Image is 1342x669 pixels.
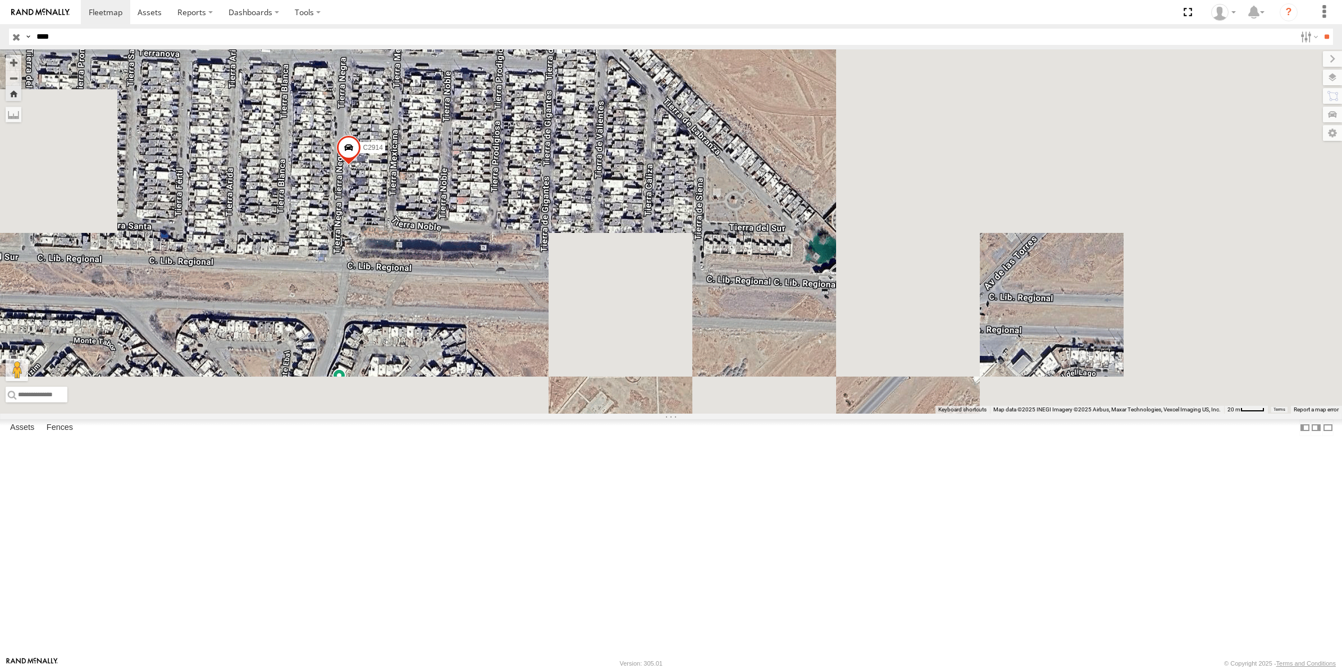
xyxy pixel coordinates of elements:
div: Roberto Garcia [1207,4,1240,21]
span: C2914 [363,144,383,152]
label: Fences [41,420,79,436]
button: Map Scale: 20 m per 39 pixels [1224,406,1268,414]
label: Assets [4,420,40,436]
label: Search Query [24,29,33,45]
label: Dock Summary Table to the Left [1299,419,1311,436]
i: ? [1280,3,1298,21]
a: Report a map error [1294,406,1339,413]
div: © Copyright 2025 - [1224,660,1336,667]
button: Zoom Home [6,86,21,101]
a: Terms [1273,407,1285,412]
label: Search Filter Options [1296,29,1320,45]
span: Map data ©2025 INEGI Imagery ©2025 Airbus, Maxar Technologies, Vexcel Imaging US, Inc. [993,406,1221,413]
a: Terms and Conditions [1276,660,1336,667]
a: Visit our Website [6,658,58,669]
button: Drag Pegman onto the map to open Street View [6,359,28,381]
img: rand-logo.svg [11,8,70,16]
label: Hide Summary Table [1322,419,1334,436]
button: Zoom out [6,70,21,86]
span: 20 m [1227,406,1240,413]
button: Keyboard shortcuts [938,406,987,414]
label: Map Settings [1323,125,1342,141]
label: Measure [6,107,21,122]
button: Zoom in [6,55,21,70]
div: Version: 305.01 [620,660,663,667]
label: Dock Summary Table to the Right [1311,419,1322,436]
